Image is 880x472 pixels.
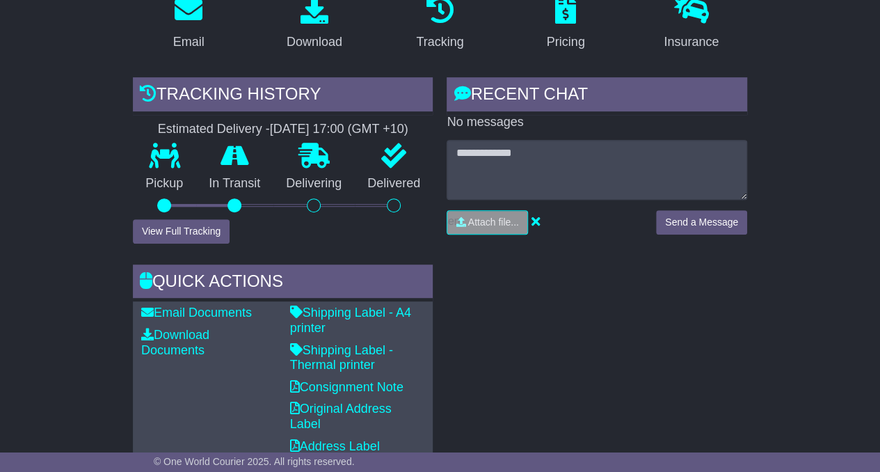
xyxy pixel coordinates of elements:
[355,176,433,191] p: Delivered
[196,176,273,191] p: In Transit
[290,439,380,453] a: Address Label
[547,33,585,52] div: Pricing
[287,33,342,52] div: Download
[664,33,719,52] div: Insurance
[133,265,433,302] div: Quick Actions
[447,77,747,115] div: RECENT CHAT
[133,219,230,244] button: View Full Tracking
[656,210,747,235] button: Send a Message
[290,343,393,372] a: Shipping Label - Thermal printer
[290,402,392,431] a: Original Address Label
[290,306,411,335] a: Shipping Label - A4 printer
[141,306,252,320] a: Email Documents
[173,33,205,52] div: Email
[133,122,433,137] div: Estimated Delivery -
[133,77,433,115] div: Tracking history
[290,380,403,394] a: Consignment Note
[141,328,209,357] a: Download Documents
[270,122,408,137] div: [DATE] 17:00 (GMT +10)
[133,176,196,191] p: Pickup
[416,33,463,52] div: Tracking
[154,456,355,467] span: © One World Courier 2025. All rights reserved.
[273,176,355,191] p: Delivering
[447,115,747,130] p: No messages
